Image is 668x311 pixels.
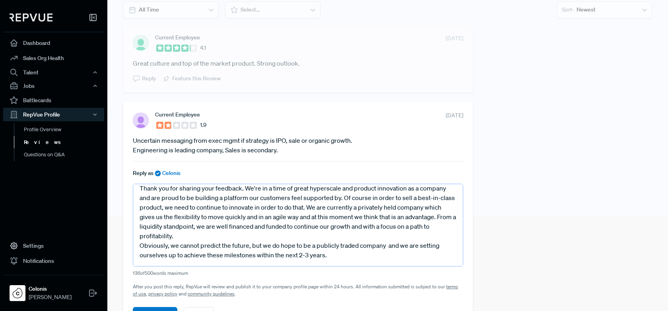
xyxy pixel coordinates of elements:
[3,79,104,93] button: Jobs
[29,293,72,301] span: [PERSON_NAME]
[10,14,52,21] img: RepVue
[3,93,104,108] a: Battlecards
[446,111,463,120] span: [DATE]
[133,136,463,155] article: Uncertain messaging from exec mgmt if strategy is IPO, sale or organic growth. Engineering is lea...
[11,287,24,299] img: Celonis
[155,111,200,118] span: Current Employee
[133,169,153,177] span: Reply as
[3,238,104,253] a: Settings
[133,270,463,277] p: 136 of 500 words maximum
[3,108,104,121] button: RepVue Profile
[3,253,104,268] a: Notifications
[162,169,181,177] span: Celonis
[3,35,104,51] a: Dashboard
[133,283,463,297] p: After you post this reply, RepVue will review and publish it to your company profile page within ...
[14,123,115,136] a: Profile Overview
[200,121,206,129] span: 1.9
[3,66,104,79] button: Talent
[29,285,72,293] strong: Celonis
[3,275,104,305] a: CelonisCelonis[PERSON_NAME]
[148,290,177,297] a: privacy policy
[133,283,458,297] a: terms of use
[14,148,115,161] a: Questions on Q&A
[3,51,104,66] a: Sales Org Health
[188,290,235,297] a: community guidelines
[14,136,115,149] a: Reviews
